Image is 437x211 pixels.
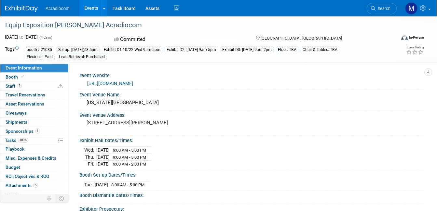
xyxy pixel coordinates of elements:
td: Thu. [84,154,96,161]
span: Misc. Expenses & Credits [6,155,56,161]
a: Misc. Expenses & Credits [0,154,68,163]
a: Playbook [0,145,68,154]
span: Budget [6,165,20,170]
img: Mike Pascuzzi [405,2,417,15]
span: Potential Scheduling Conflict -- at least one attendee is tagged in another overlapping event. [58,83,63,89]
span: Booth [6,74,25,80]
span: [GEOGRAPHIC_DATA], [GEOGRAPHIC_DATA] [261,36,342,41]
td: Personalize Event Tab Strip [44,194,55,203]
div: Equip Exposition [PERSON_NAME] Acradiocom [3,19,388,31]
div: Floor: TBA [276,46,298,53]
a: Search [367,3,397,14]
div: Set up: [DATE]@8-5pm [56,46,100,53]
span: 9:00 AM - 5:00 PM [113,148,146,153]
div: Event Venue Name: [79,90,424,98]
img: ExhibitDay [5,6,38,12]
div: Event Rating [406,46,424,49]
div: Booth Set-up Dates/Times: [79,170,424,178]
div: Exhibit D2: [DATE] 9am-5pm [165,46,218,53]
div: Event Venue Address: [79,110,424,118]
span: to [18,34,24,40]
div: Exhibit D1:10/22 Wed 9am-5pm [102,46,162,53]
span: Shipments [6,119,27,125]
span: ROI, Objectives & ROO [6,174,49,179]
span: Staff [6,83,22,89]
span: (4 days) [39,35,52,40]
a: Budget [0,163,68,172]
td: Fri. [84,161,96,168]
a: Booth [0,73,68,81]
a: [URL][DOMAIN_NAME] [87,81,133,86]
span: more [4,192,15,197]
img: Format-Inperson.png [401,35,408,40]
span: Sponsorships [6,129,40,134]
a: Travel Reservations [0,91,68,99]
span: Asset Reservations [6,101,44,106]
span: 9:00 AM - 5:00 PM [113,155,146,160]
span: 1 [35,129,40,133]
span: Search [376,6,390,11]
pre: [STREET_ADDRESS][PERSON_NAME] [87,120,216,126]
a: Shipments [0,118,68,127]
div: Event Format [362,34,424,43]
a: Asset Reservations [0,100,68,108]
td: [DATE] [96,147,110,154]
div: booth# 21085 [25,46,54,53]
i: Booth reservation complete [21,75,24,79]
a: Tasks100% [0,136,68,145]
td: Tags [5,46,19,60]
span: 5 [33,183,38,188]
span: Giveaways [6,110,27,116]
span: 9:00 AM - 2:00 PM [113,162,146,167]
td: Wed. [84,147,96,154]
a: Staff2 [0,82,68,91]
td: Toggle Event Tabs [55,194,68,203]
span: Tasks [5,138,28,143]
span: Attachments [6,183,38,188]
span: Acradiocom [46,6,70,11]
td: [DATE] [96,154,110,161]
div: Committed [112,34,245,45]
div: Chair & Tables: TBA [301,46,339,53]
div: [US_STATE][GEOGRAPHIC_DATA] [84,98,419,108]
span: [DATE] [DATE] [5,34,38,40]
span: Travel Reservations [6,92,45,97]
span: 100% [18,138,28,143]
span: 2 [17,83,22,88]
a: Event Information [0,64,68,72]
div: Exhibit Hall Dates/Times: [79,136,424,144]
td: [DATE] [95,181,108,188]
a: Attachments5 [0,181,68,190]
div: In-Person [409,35,424,40]
div: Electrical: Paid [25,54,55,60]
span: 8:00 AM - 5:00 PM [111,182,144,187]
a: ROI, Objectives & ROO [0,172,68,181]
span: Playbook [6,146,24,152]
span: Event Information [6,65,42,70]
div: Event Website: [79,71,424,79]
div: Exhibit D3: [DATE] 9am-2pm [220,46,274,53]
a: more [0,190,68,199]
a: Giveaways [0,109,68,118]
td: Tue. [84,181,95,188]
a: Sponsorships1 [0,127,68,136]
div: Booth Dismantle Dates/Times: [79,191,424,199]
td: [DATE] [96,161,110,168]
div: Lead Retrieval: Purchased [57,54,107,60]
